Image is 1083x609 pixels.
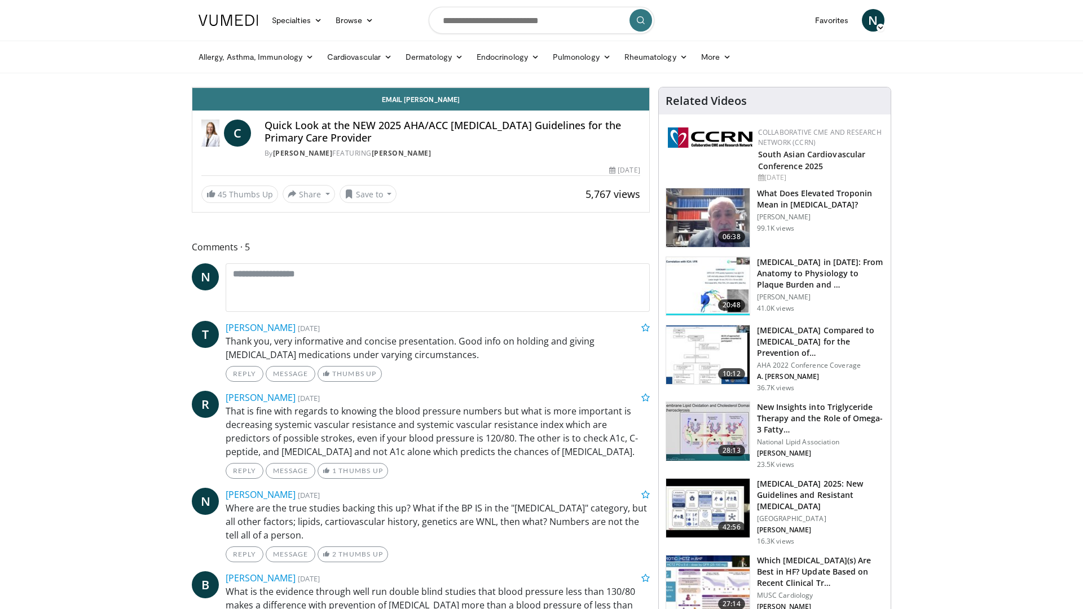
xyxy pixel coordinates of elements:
[546,46,618,68] a: Pulmonology
[618,46,694,68] a: Rheumatology
[298,393,320,403] small: [DATE]
[192,263,219,290] a: N
[718,368,745,379] span: 10:12
[318,546,388,562] a: 2 Thumbs Up
[192,88,649,111] a: Email [PERSON_NAME]
[201,120,219,147] img: Dr. Catherine P. Benziger
[199,15,258,26] img: VuMedi Logo
[666,94,747,108] h4: Related Videos
[757,372,884,381] p: A. [PERSON_NAME]
[266,463,315,479] a: Message
[666,479,750,537] img: 280bcb39-0f4e-42eb-9c44-b41b9262a277.150x105_q85_crop-smart_upscale.jpg
[320,46,399,68] a: Cardiovascular
[758,127,882,147] a: Collaborative CME and Research Network (CCRN)
[283,185,335,203] button: Share
[226,572,296,584] a: [PERSON_NAME]
[757,383,794,392] p: 36.7K views
[226,546,263,562] a: Reply
[266,546,315,562] a: Message
[192,488,219,515] a: N
[718,522,745,533] span: 42:56
[757,293,884,302] p: [PERSON_NAME]
[666,188,750,247] img: 98daf78a-1d22-4ebe-927e-10afe95ffd94.150x105_q85_crop-smart_upscale.jpg
[218,189,227,200] span: 45
[192,87,649,88] video-js: Video Player
[226,366,263,382] a: Reply
[666,257,750,316] img: 823da73b-7a00-425d-bb7f-45c8b03b10c3.150x105_q85_crop-smart_upscale.jpg
[265,120,640,144] h4: Quick Look at the NEW 2025 AHA/ACC [MEDICAL_DATA] Guidelines for the Primary Care Provider
[298,573,320,584] small: [DATE]
[332,550,337,558] span: 2
[757,526,884,535] p: [PERSON_NAME]
[757,304,794,313] p: 41.0K views
[758,149,866,171] a: South Asian Cardiovascular Conference 2025
[757,438,884,447] p: National Lipid Association
[666,478,884,546] a: 42:56 [MEDICAL_DATA] 2025: New Guidelines and Resistant [MEDICAL_DATA] [GEOGRAPHIC_DATA] [PERSON_...
[757,449,884,458] p: [PERSON_NAME]
[340,185,397,203] button: Save to
[757,361,884,370] p: AHA 2022 Conference Coverage
[666,325,884,392] a: 10:12 [MEDICAL_DATA] Compared to [MEDICAL_DATA] for the Prevention of… AHA 2022 Conference Covera...
[808,9,855,32] a: Favorites
[666,257,884,316] a: 20:48 [MEDICAL_DATA] in [DATE]: From Anatomy to Physiology to Plaque Burden and … [PERSON_NAME] 4...
[226,488,296,501] a: [PERSON_NAME]
[666,188,884,248] a: 06:38 What Does Elevated Troponin Mean in [MEDICAL_DATA]? [PERSON_NAME] 99.1K views
[758,173,882,183] div: [DATE]
[757,325,884,359] h3: [MEDICAL_DATA] Compared to [MEDICAL_DATA] for the Prevention of…
[585,187,640,201] span: 5,767 views
[226,334,650,361] p: Thank you, very informative and concise presentation. Good info on holding and giving [MEDICAL_DA...
[757,257,884,290] h3: [MEDICAL_DATA] in [DATE]: From Anatomy to Physiology to Plaque Burden and …
[757,514,884,523] p: [GEOGRAPHIC_DATA]
[332,466,337,475] span: 1
[192,321,219,348] a: T
[757,188,884,210] h3: What Does Elevated Troponin Mean in [MEDICAL_DATA]?
[757,213,884,222] p: [PERSON_NAME]
[757,401,884,435] h3: New Insights into Triglyceride Therapy and the Role of Omega-3 Fatty…
[757,224,794,233] p: 99.1K views
[757,591,884,600] p: MUSC Cardiology
[609,165,640,175] div: [DATE]
[266,366,315,382] a: Message
[192,391,219,418] a: R
[273,148,333,158] a: [PERSON_NAME]
[298,323,320,333] small: [DATE]
[429,7,654,34] input: Search topics, interventions
[224,120,251,147] a: C
[226,391,296,404] a: [PERSON_NAME]
[757,460,794,469] p: 23.5K views
[666,401,884,469] a: 28:13 New Insights into Triglyceride Therapy and the Role of Omega-3 Fatty… National Lipid Associ...
[757,555,884,589] h3: Which [MEDICAL_DATA](s) Are Best in HF? Update Based on Recent Clinical Tr…
[470,46,546,68] a: Endocrinology
[668,127,752,148] img: a04ee3ba-8487-4636-b0fb-5e8d268f3737.png.150x105_q85_autocrop_double_scale_upscale_version-0.2.png
[757,537,794,546] p: 16.3K views
[201,186,278,203] a: 45 Thumbs Up
[757,478,884,512] h3: [MEDICAL_DATA] 2025: New Guidelines and Resistant [MEDICAL_DATA]
[192,240,650,254] span: Comments 5
[226,321,296,334] a: [PERSON_NAME]
[226,463,263,479] a: Reply
[265,148,640,158] div: By FEATURING
[298,490,320,500] small: [DATE]
[372,148,432,158] a: [PERSON_NAME]
[318,463,388,479] a: 1 Thumbs Up
[226,404,650,458] p: That is fine with regards to knowing the blood pressure numbers but what is more important is dec...
[718,231,745,242] span: 06:38
[666,325,750,384] img: 7c0f9b53-1609-4588-8498-7cac8464d722.150x105_q85_crop-smart_upscale.jpg
[694,46,738,68] a: More
[226,501,650,542] p: Where are the true studies backing this up? What if the BP IS in the "[MEDICAL_DATA]" category, b...
[399,46,470,68] a: Dermatology
[862,9,884,32] a: N
[718,445,745,456] span: 28:13
[329,9,381,32] a: Browse
[666,402,750,461] img: 45ea033d-f728-4586-a1ce-38957b05c09e.150x105_q85_crop-smart_upscale.jpg
[192,46,320,68] a: Allergy, Asthma, Immunology
[718,299,745,311] span: 20:48
[192,571,219,598] a: B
